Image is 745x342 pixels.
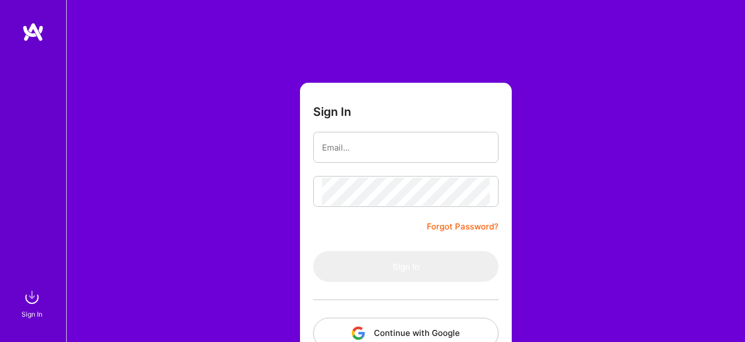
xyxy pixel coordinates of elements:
img: icon [352,327,365,340]
button: Sign In [313,251,499,282]
div: Sign In [22,308,42,320]
a: Forgot Password? [427,220,499,233]
a: sign inSign In [23,286,43,320]
h3: Sign In [313,105,351,119]
img: logo [22,22,44,42]
img: sign in [21,286,43,308]
input: Email... [322,133,490,162]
